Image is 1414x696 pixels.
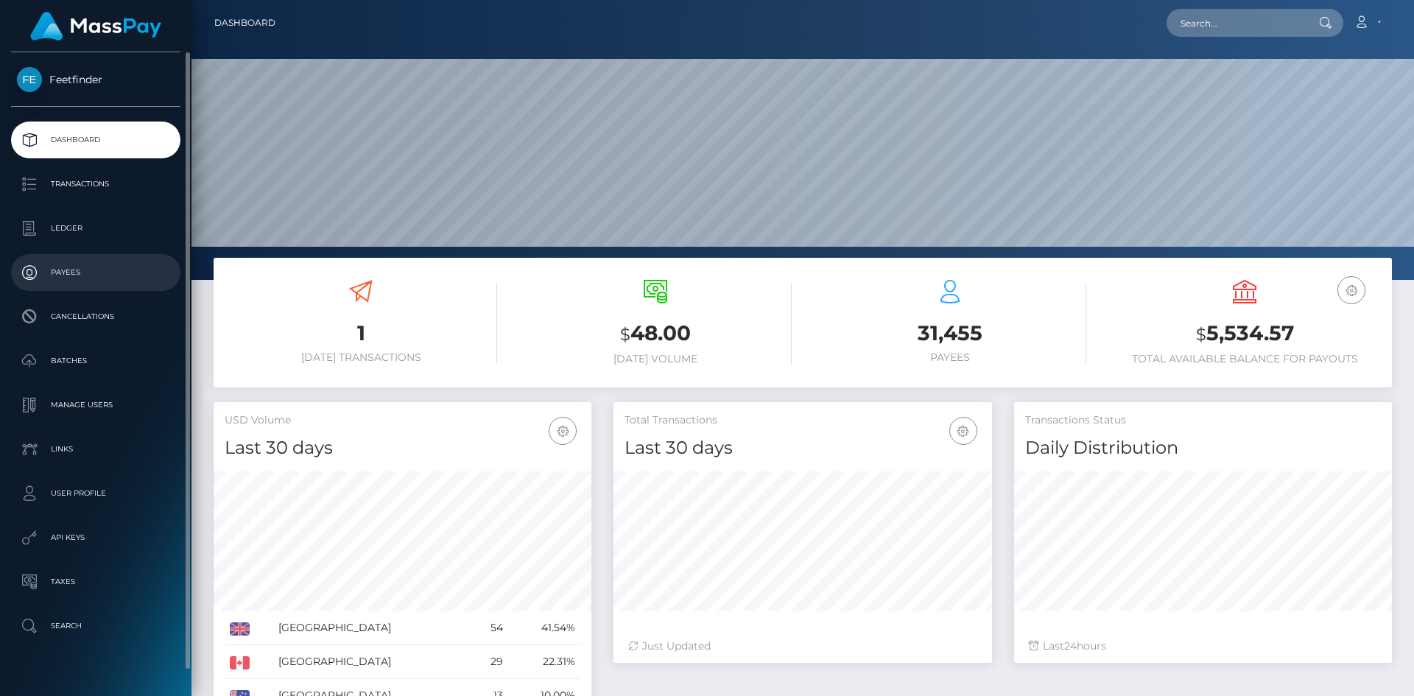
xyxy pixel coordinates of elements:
td: 54 [471,611,508,645]
h3: 48.00 [519,319,792,349]
a: Links [11,431,180,468]
h6: [DATE] Transactions [225,351,497,364]
a: Payees [11,254,180,291]
small: $ [1196,324,1206,345]
span: Feetfinder [11,73,180,86]
span: 24 [1064,639,1077,653]
a: Ledger [11,210,180,247]
img: GB.png [230,622,250,636]
h5: USD Volume [225,413,580,428]
small: $ [620,324,630,345]
p: Cancellations [17,306,175,328]
a: Taxes [11,563,180,600]
h5: Total Transactions [625,413,980,428]
p: API Keys [17,527,175,549]
img: MassPay Logo [30,12,161,41]
h4: Last 30 days [225,435,580,461]
h3: 5,534.57 [1108,319,1381,349]
h6: Payees [814,351,1086,364]
p: Links [17,438,175,460]
a: Batches [11,342,180,379]
p: Dashboard [17,129,175,151]
td: 22.31% [508,645,580,679]
a: API Keys [11,519,180,556]
p: Transactions [17,173,175,195]
p: Payees [17,261,175,284]
p: Manage Users [17,394,175,416]
div: Last hours [1029,639,1377,654]
h6: [DATE] Volume [519,353,792,365]
a: Cancellations [11,298,180,335]
input: Search... [1167,9,1305,37]
a: Dashboard [214,7,275,38]
h3: 31,455 [814,319,1086,348]
h5: Transactions Status [1025,413,1381,428]
td: 41.54% [508,611,580,645]
p: Search [17,615,175,637]
a: Search [11,608,180,644]
div: Just Updated [628,639,977,654]
p: Batches [17,350,175,372]
h6: Total Available Balance for Payouts [1108,353,1381,365]
a: Dashboard [11,122,180,158]
td: [GEOGRAPHIC_DATA] [273,611,471,645]
h3: 1 [225,319,497,348]
a: Manage Users [11,387,180,423]
img: CA.png [230,656,250,669]
h4: Last 30 days [625,435,980,461]
img: Feetfinder [17,67,42,92]
p: Taxes [17,571,175,593]
a: User Profile [11,475,180,512]
h4: Daily Distribution [1025,435,1381,461]
td: 29 [471,645,508,679]
p: User Profile [17,482,175,505]
p: Ledger [17,217,175,239]
td: [GEOGRAPHIC_DATA] [273,645,471,679]
a: Transactions [11,166,180,203]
